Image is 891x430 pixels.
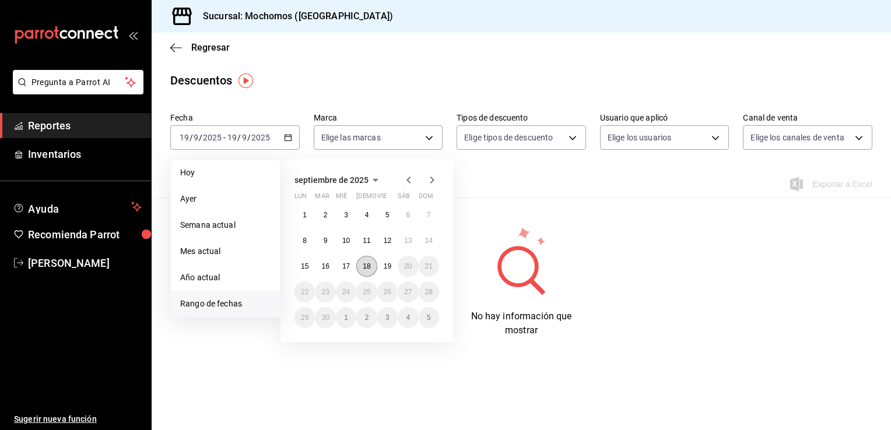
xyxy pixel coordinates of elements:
[294,307,315,328] button: 29 de septiembre de 2025
[251,133,271,142] input: ----
[356,281,377,302] button: 25 de septiembre de 2025
[202,133,222,142] input: ----
[180,272,271,284] span: Año actual
[321,132,381,143] span: Elige las marcas
[324,211,328,219] abbr: 2 de septiembre de 2025
[404,288,412,296] abbr: 27 de septiembre de 2025
[180,245,271,258] span: Mes actual
[199,133,202,142] span: /
[294,173,383,187] button: septiembre de 2025
[336,192,347,205] abbr: miércoles
[238,73,253,88] img: Tooltip marker
[342,262,350,270] abbr: 17 de septiembre de 2025
[315,281,335,302] button: 23 de septiembre de 2025
[28,255,142,271] span: [PERSON_NAME]
[8,84,143,97] a: Pregunta a Parrot AI
[377,230,398,251] button: 12 de septiembre de 2025
[406,211,410,219] abbr: 6 de septiembre de 2025
[419,230,439,251] button: 14 de septiembre de 2025
[321,288,329,296] abbr: 23 de septiembre de 2025
[365,211,369,219] abbr: 4 de septiembre de 2025
[336,281,356,302] button: 24 de septiembre de 2025
[750,132,844,143] span: Elige los canales de venta
[303,211,307,219] abbr: 1 de septiembre de 2025
[227,133,237,142] input: --
[324,237,328,245] abbr: 9 de septiembre de 2025
[384,237,391,245] abbr: 12 de septiembre de 2025
[600,114,729,122] label: Usuario que aplicó
[28,146,142,162] span: Inventarios
[398,230,418,251] button: 13 de septiembre de 2025
[294,205,315,225] button: 1 de septiembre de 2025
[336,230,356,251] button: 10 de septiembre de 2025
[342,288,350,296] abbr: 24 de septiembre de 2025
[179,133,190,142] input: --
[13,70,143,94] button: Pregunta a Parrot AI
[342,237,350,245] abbr: 10 de septiembre de 2025
[170,72,232,89] div: Descuentos
[294,192,307,205] abbr: lunes
[356,256,377,277] button: 18 de septiembre de 2025
[356,230,377,251] button: 11 de septiembre de 2025
[223,133,226,142] span: -
[247,133,251,142] span: /
[180,219,271,231] span: Semana actual
[180,298,271,310] span: Rango de fechas
[315,307,335,328] button: 30 de septiembre de 2025
[315,205,335,225] button: 2 de septiembre de 2025
[425,262,433,270] abbr: 21 de septiembre de 2025
[377,307,398,328] button: 3 de octubre de 2025
[321,262,329,270] abbr: 16 de septiembre de 2025
[385,313,390,322] abbr: 3 de octubre de 2025
[363,262,370,270] abbr: 18 de septiembre de 2025
[336,205,356,225] button: 3 de septiembre de 2025
[191,42,230,53] span: Regresar
[356,307,377,328] button: 2 de octubre de 2025
[180,167,271,179] span: Hoy
[398,205,418,225] button: 6 de septiembre de 2025
[398,307,418,328] button: 4 de octubre de 2025
[427,211,431,219] abbr: 7 de septiembre de 2025
[608,132,671,143] span: Elige los usuarios
[377,256,398,277] button: 19 de septiembre de 2025
[14,413,142,425] span: Sugerir nueva función
[294,230,315,251] button: 8 de septiembre de 2025
[314,114,443,122] label: Marca
[194,9,393,23] h3: Sucursal: Mochomos ([GEOGRAPHIC_DATA])
[471,311,572,336] span: No hay información que mostrar
[385,211,390,219] abbr: 5 de septiembre de 2025
[31,76,125,89] span: Pregunta a Parrot AI
[425,288,433,296] abbr: 28 de septiembre de 2025
[406,313,410,322] abbr: 4 de octubre de 2025
[294,281,315,302] button: 22 de septiembre de 2025
[398,256,418,277] button: 20 de septiembre de 2025
[315,192,329,205] abbr: martes
[294,256,315,277] button: 15 de septiembre de 2025
[398,192,410,205] abbr: sábado
[398,281,418,302] button: 27 de septiembre de 2025
[419,192,433,205] abbr: domingo
[419,256,439,277] button: 21 de septiembre de 2025
[419,205,439,225] button: 7 de septiembre de 2025
[237,133,241,142] span: /
[365,313,369,322] abbr: 2 de octubre de 2025
[336,256,356,277] button: 17 de septiembre de 2025
[170,42,230,53] button: Regresar
[464,132,553,143] span: Elige tipos de descuento
[28,227,142,242] span: Recomienda Parrot
[404,237,412,245] abbr: 13 de septiembre de 2025
[419,307,439,328] button: 5 de octubre de 2025
[743,114,872,122] label: Canal de venta
[180,193,271,205] span: Ayer
[303,237,307,245] abbr: 8 de septiembre de 2025
[301,262,308,270] abbr: 15 de septiembre de 2025
[377,205,398,225] button: 5 de septiembre de 2025
[344,211,348,219] abbr: 3 de septiembre de 2025
[419,281,439,302] button: 28 de septiembre de 2025
[315,230,335,251] button: 9 de septiembre de 2025
[301,288,308,296] abbr: 22 de septiembre de 2025
[384,288,391,296] abbr: 26 de septiembre de 2025
[321,313,329,322] abbr: 30 de septiembre de 2025
[377,192,387,205] abbr: viernes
